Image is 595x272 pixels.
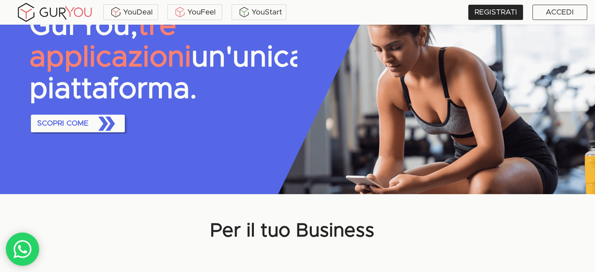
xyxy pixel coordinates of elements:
[13,240,32,259] img: whatsAppIcon.04b8739f.svg
[174,6,186,18] img: KDuXBJLpDstiOJIlCPq11sr8c6VfEN1ke5YIAoPlCPqmrDPlQeIQgHlNqkP7FCiAKJQRHlC7RCaiHTHAlEEQLmFuo+mIt2xQB...
[234,6,284,18] div: YouStart
[167,4,222,20] a: YouFeel
[169,6,220,18] div: YouFeel
[29,11,191,72] span: tre applicazioni
[468,5,523,20] a: REGISTRATI
[31,115,125,133] button: SCOPRI COME
[29,10,297,105] p: GurYou, un'unica piattaforma.
[43,145,75,160] input: INVIA
[210,218,374,245] p: Per il tuo Business
[103,4,158,20] a: YouDeal
[16,2,94,23] img: gyLogo01.5aaa2cff.png
[455,182,595,272] iframe: Chat Widget
[105,6,156,18] div: YouDeal
[238,6,250,18] img: BxzlDwAAAAABJRU5ErkJggg==
[29,113,126,134] a: SCOPRI COME
[455,182,595,272] div: Widget chat
[532,5,587,20] a: ACCEDI
[232,4,286,20] a: YouStart
[110,6,122,18] img: ALVAdSatItgsAAAAAElFTkSuQmCC
[34,111,122,136] span: SCOPRI COME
